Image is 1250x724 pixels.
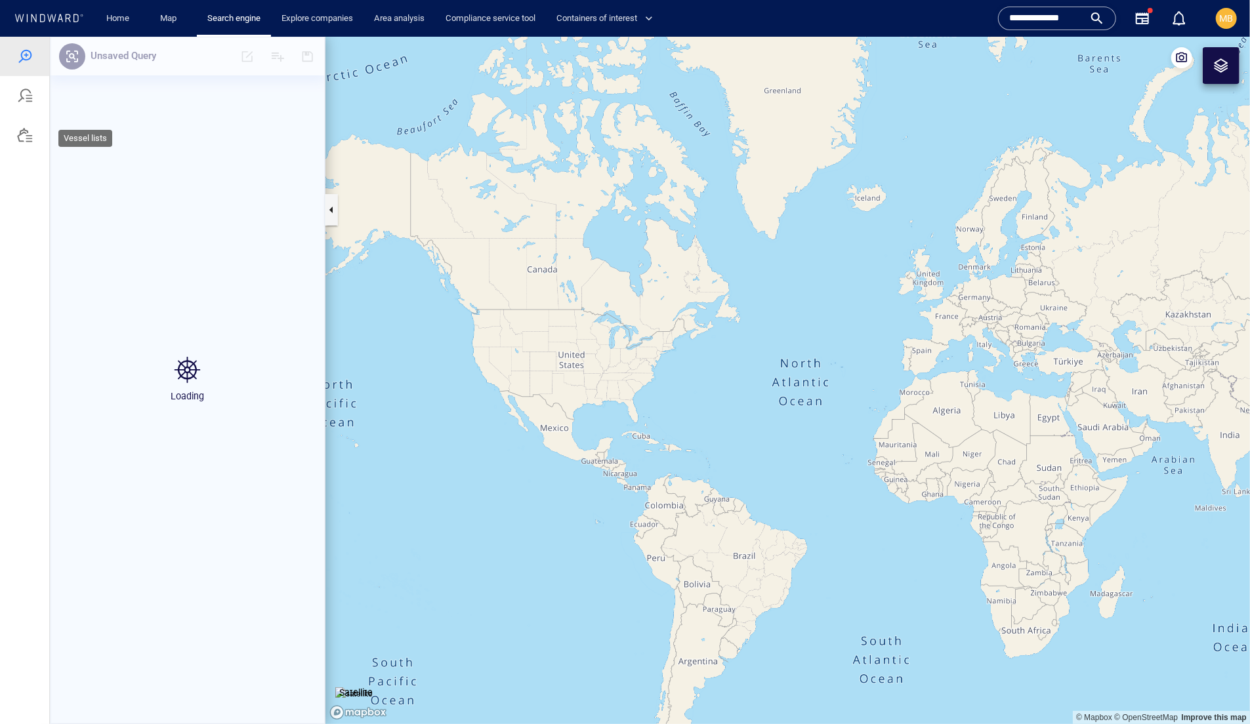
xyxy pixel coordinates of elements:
[1194,665,1240,714] iframe: Chat
[1220,13,1234,24] span: MB
[150,7,192,30] button: Map
[171,352,204,367] p: Loading
[155,7,186,30] a: Map
[1182,676,1247,685] a: Map feedback
[556,11,653,26] span: Containers of interest
[1171,10,1187,26] div: Notification center
[102,7,135,30] a: Home
[276,7,358,30] a: Explore companies
[1213,5,1240,31] button: MB
[551,7,664,30] button: Containers of interest
[440,7,541,30] a: Compliance service tool
[1114,676,1178,685] a: OpenStreetMap
[335,651,373,664] img: satellite
[369,7,430,30] a: Area analysis
[329,668,387,683] a: Mapbox logo
[202,7,266,30] a: Search engine
[1076,676,1112,685] a: Mapbox
[339,648,373,664] p: Satellite
[97,7,139,30] button: Home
